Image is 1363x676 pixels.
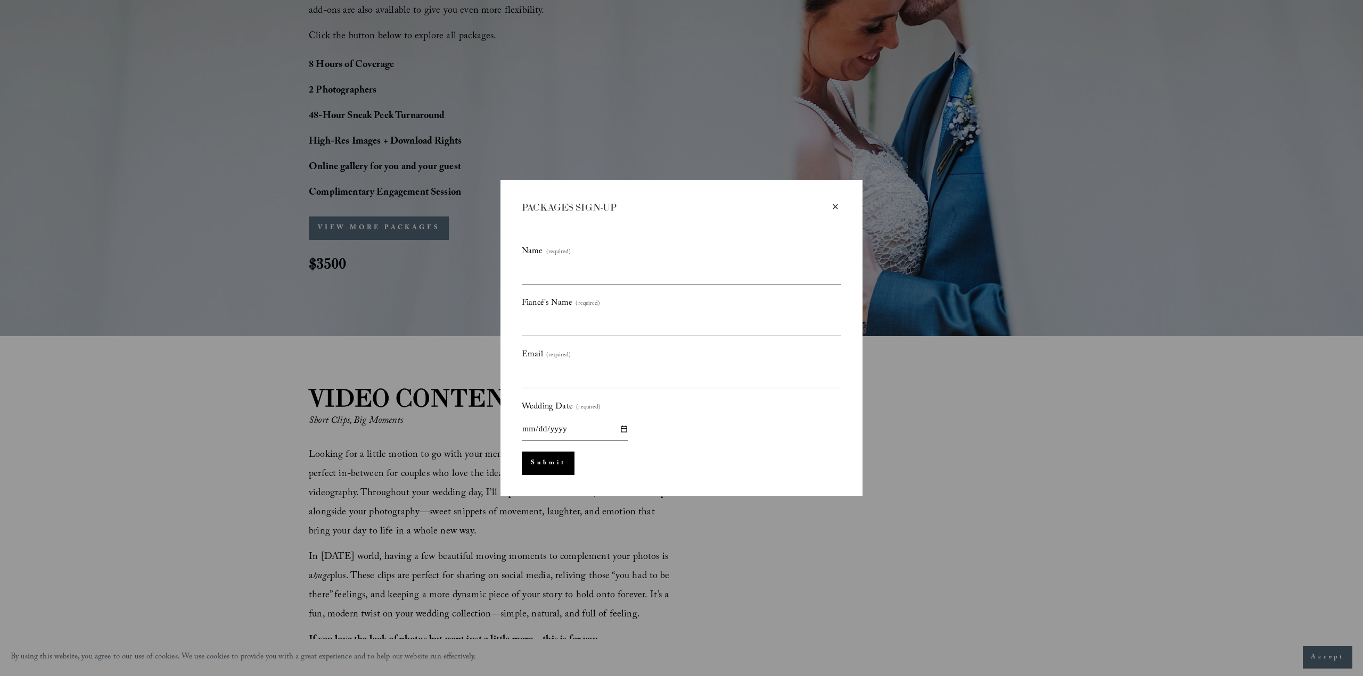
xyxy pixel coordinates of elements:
div: Close [830,201,841,213]
span: (required) [576,402,601,414]
div: PACKAGES SIGN-UP [522,201,830,214]
button: Submit [522,452,574,475]
span: Name [522,244,543,260]
span: Fiancé's Name [522,295,572,312]
span: Wedding Date [522,399,573,415]
span: (required) [576,298,600,310]
span: (required) [546,247,571,258]
span: Email [522,347,543,363]
span: (required) [546,350,571,362]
